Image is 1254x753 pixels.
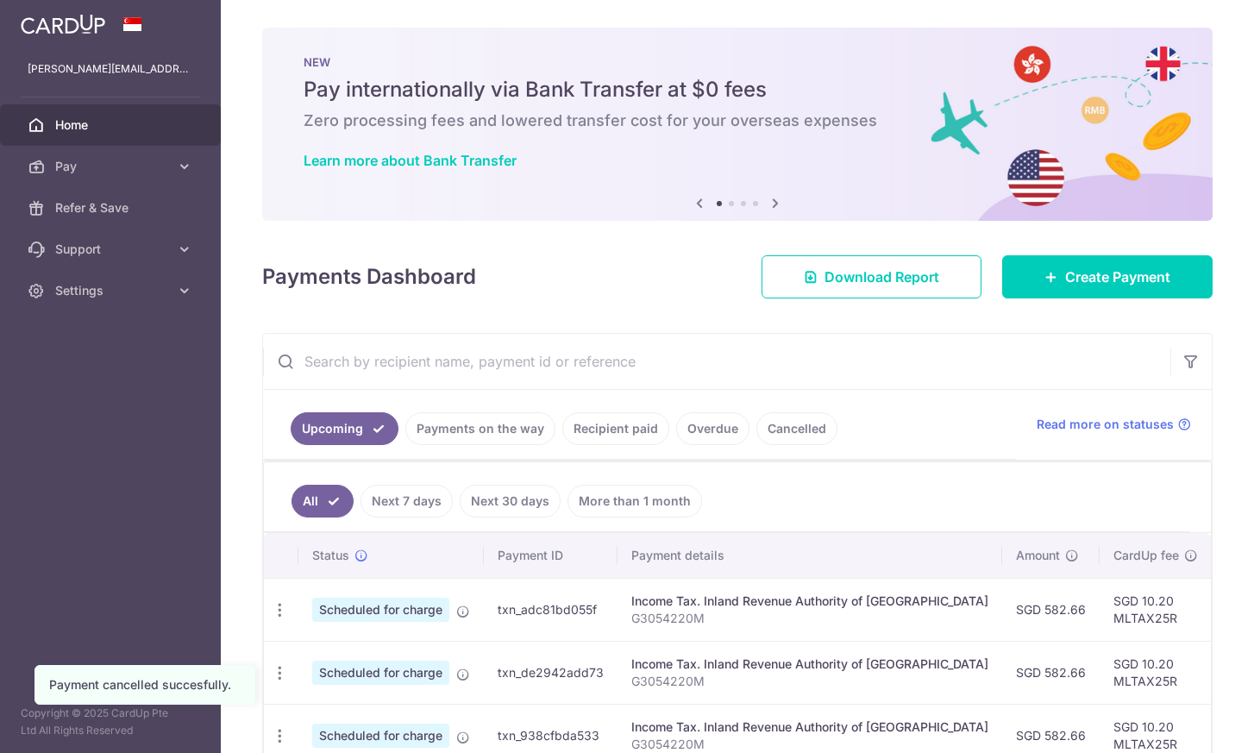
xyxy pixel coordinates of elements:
span: Status [312,547,349,564]
a: Upcoming [291,412,398,445]
span: Support [55,241,169,258]
th: Payment details [618,533,1002,578]
div: Income Tax. Inland Revenue Authority of [GEOGRAPHIC_DATA] [631,656,988,673]
span: Amount [1016,547,1060,564]
p: [PERSON_NAME][EMAIL_ADDRESS][PERSON_NAME][DOMAIN_NAME] [28,60,193,78]
span: Create Payment [1065,267,1170,287]
a: Recipient paid [562,412,669,445]
img: CardUp [21,14,105,35]
td: SGD 582.66 [1002,578,1100,641]
a: Payments on the way [405,412,555,445]
h4: Payments Dashboard [262,261,476,292]
span: Refer & Save [55,199,169,216]
p: NEW [304,55,1171,69]
p: G3054220M [631,610,988,627]
div: Payment cancelled succesfully. [49,676,241,693]
span: Scheduled for charge [312,661,449,685]
div: Income Tax. Inland Revenue Authority of [GEOGRAPHIC_DATA] [631,593,988,610]
a: Cancelled [756,412,837,445]
img: Bank transfer banner [262,28,1213,221]
span: Home [55,116,169,134]
a: Next 7 days [361,485,453,518]
a: Learn more about Bank Transfer [304,152,517,169]
td: txn_de2942add73 [484,641,618,704]
span: Read more on statuses [1037,416,1174,433]
th: Payment ID [484,533,618,578]
h5: Pay internationally via Bank Transfer at $0 fees [304,76,1171,104]
span: Pay [55,158,169,175]
td: SGD 10.20 MLTAX25R [1100,578,1212,641]
a: Download Report [762,255,981,298]
a: All [292,485,354,518]
iframe: Opens a widget where you can find more information [1143,701,1237,744]
h6: Zero processing fees and lowered transfer cost for your overseas expenses [304,110,1171,131]
td: SGD 10.20 MLTAX25R [1100,641,1212,704]
span: Download Report [825,267,939,287]
input: Search by recipient name, payment id or reference [263,334,1170,389]
a: More than 1 month [567,485,702,518]
p: G3054220M [631,736,988,753]
td: SGD 582.66 [1002,641,1100,704]
div: Income Tax. Inland Revenue Authority of [GEOGRAPHIC_DATA] [631,718,988,736]
td: txn_adc81bd055f [484,578,618,641]
p: G3054220M [631,673,988,690]
span: CardUp fee [1113,547,1179,564]
a: Overdue [676,412,749,445]
span: Scheduled for charge [312,598,449,622]
a: Read more on statuses [1037,416,1191,433]
a: Next 30 days [460,485,561,518]
a: Create Payment [1002,255,1213,298]
span: Settings [55,282,169,299]
span: Scheduled for charge [312,724,449,748]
